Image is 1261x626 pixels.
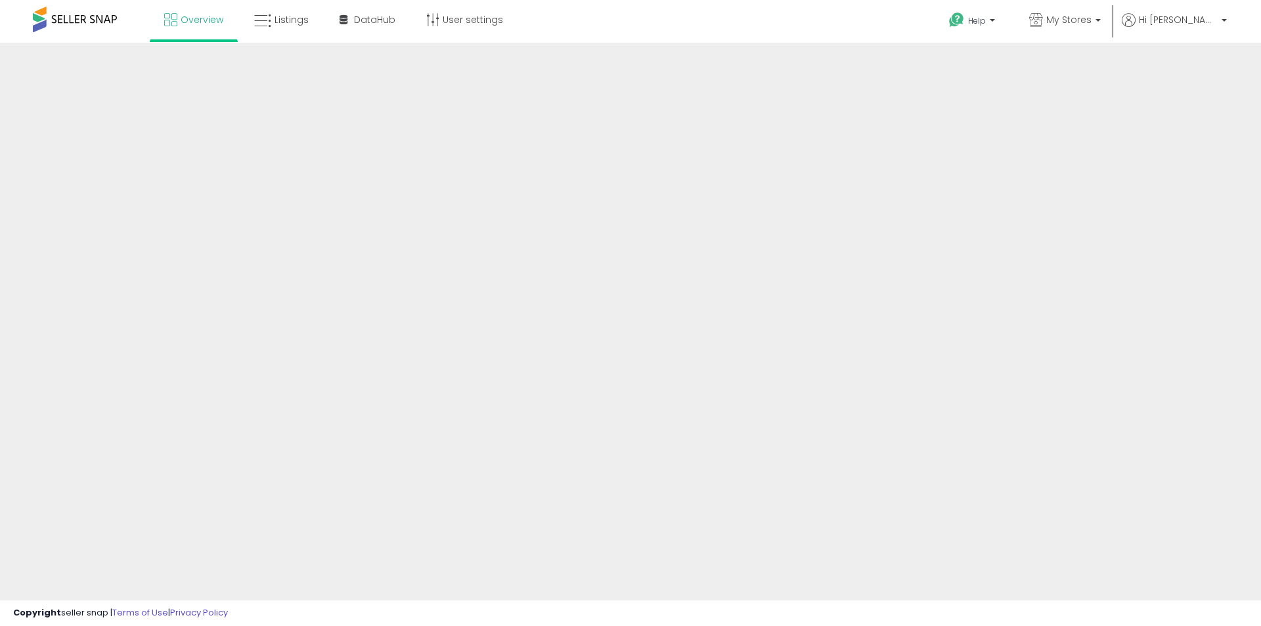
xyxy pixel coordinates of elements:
[939,2,1008,43] a: Help
[1046,13,1092,26] span: My Stores
[354,13,395,26] span: DataHub
[1122,13,1227,43] a: Hi [PERSON_NAME]
[948,12,965,28] i: Get Help
[1139,13,1218,26] span: Hi [PERSON_NAME]
[275,13,309,26] span: Listings
[968,15,986,26] span: Help
[181,13,223,26] span: Overview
